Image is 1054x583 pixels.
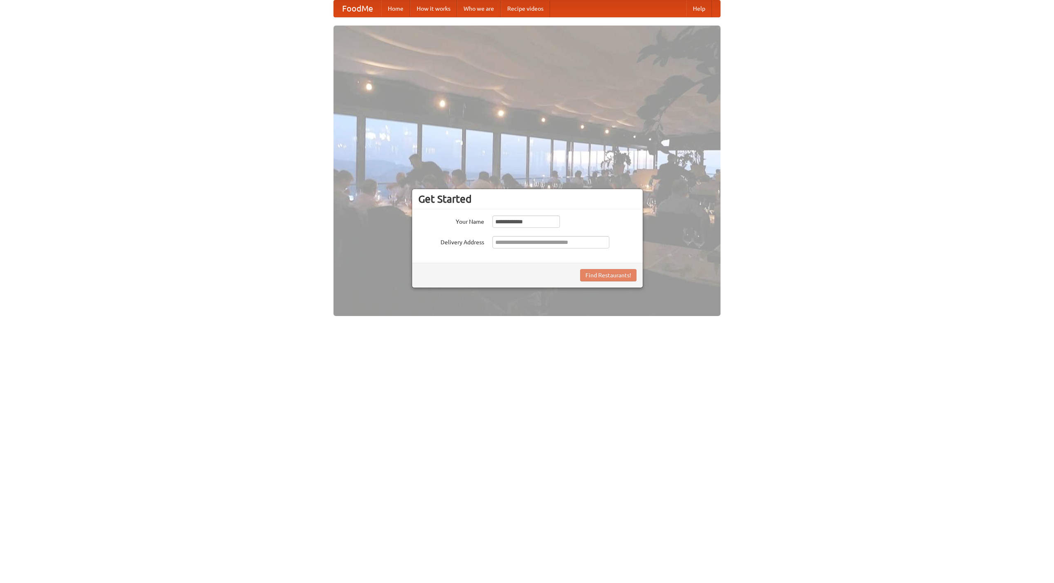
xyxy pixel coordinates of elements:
a: How it works [410,0,457,17]
a: FoodMe [334,0,381,17]
a: Home [381,0,410,17]
a: Recipe videos [501,0,550,17]
label: Delivery Address [418,236,484,246]
label: Your Name [418,215,484,226]
h3: Get Started [418,193,637,205]
a: Help [686,0,712,17]
a: Who we are [457,0,501,17]
button: Find Restaurants! [580,269,637,281]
